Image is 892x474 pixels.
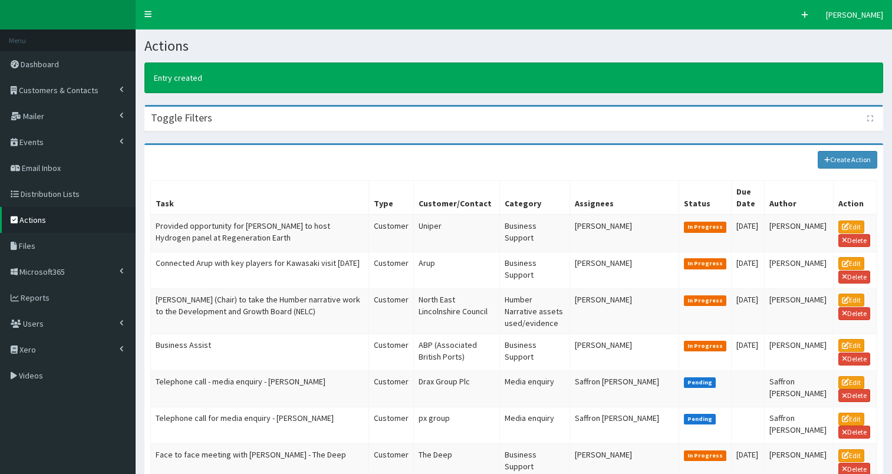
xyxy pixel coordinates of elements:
span: Distribution Lists [21,189,80,199]
span: Email Inbox [22,163,61,173]
span: Mailer [23,111,44,121]
td: [PERSON_NAME] [570,215,679,252]
span: In Progress [684,222,727,232]
td: Business Assist [151,334,369,370]
th: Assignees [570,181,679,215]
th: Due Date [732,181,765,215]
td: Humber Narrative assets used/evidence [500,288,570,334]
td: Saffron [PERSON_NAME] [570,370,679,407]
th: Status [679,181,732,215]
th: Author [764,181,833,215]
a: Edit [838,449,864,462]
span: Reports [21,292,50,303]
td: [DATE] [732,215,765,252]
a: Edit [838,294,864,307]
td: Customer [368,370,413,407]
th: Task [151,181,369,215]
span: Videos [19,370,43,381]
td: Business Support [500,215,570,252]
td: [PERSON_NAME] [570,288,679,334]
td: Customer [368,288,413,334]
td: Media enquiry [500,370,570,407]
span: Microsoft365 [19,266,65,277]
a: Edit [838,339,864,352]
td: Business Support [500,334,570,370]
span: [PERSON_NAME] [826,9,883,20]
td: Customer [368,215,413,252]
td: [PERSON_NAME] [764,334,833,370]
th: Type [368,181,413,215]
div: Entry created [144,62,883,93]
td: [DATE] [732,288,765,334]
span: In Progress [684,295,727,306]
span: Pending [684,377,716,388]
td: Telephone call for media enquiry - [PERSON_NAME] [151,407,369,444]
th: Customer/Contact [413,181,500,215]
span: Xero [19,344,36,355]
td: North East Lincolnshire Council [413,288,500,334]
td: [PERSON_NAME] [570,334,679,370]
td: Provided opportunity for [PERSON_NAME] to host Hydrogen panel at Regeneration Earth [151,215,369,252]
td: Customer [368,407,413,444]
a: Delete [838,234,870,247]
td: Media enquiry [500,407,570,444]
span: Customers & Contacts [19,85,98,96]
a: Delete [838,307,870,320]
span: Users [23,318,44,329]
a: Edit [838,413,864,426]
span: Dashboard [21,59,59,70]
td: Telephone call - media enquiry - [PERSON_NAME] [151,370,369,407]
td: Saffron [PERSON_NAME] [570,407,679,444]
td: [PERSON_NAME] [764,252,833,288]
td: Business Support [500,252,570,288]
td: Saffron [PERSON_NAME] [764,407,833,444]
span: Events [19,137,44,147]
th: Category [500,181,570,215]
a: Delete [838,271,870,284]
td: Drax Group Plc [413,370,500,407]
span: Pending [684,414,716,424]
a: Edit [838,376,864,389]
td: Customer [368,334,413,370]
td: [PERSON_NAME] [764,288,833,334]
span: In Progress [684,258,727,269]
th: Action [833,181,877,215]
td: px group [413,407,500,444]
a: Delete [838,426,870,439]
td: ABP (Associated British Ports) [413,334,500,370]
td: [PERSON_NAME] (Chair) to take the Humber narrative work to the Development and Growth Board (NELC) [151,288,369,334]
a: Delete [838,389,870,402]
a: Delete [838,353,870,366]
td: Connected Arup with key players for Kawasaki visit [DATE] [151,252,369,288]
td: [DATE] [732,334,765,370]
span: In Progress [684,450,727,461]
td: Arup [413,252,500,288]
td: [PERSON_NAME] [570,252,679,288]
a: Edit [838,220,864,233]
a: Edit [838,257,864,270]
td: Saffron [PERSON_NAME] [764,370,833,407]
td: [PERSON_NAME] [764,215,833,252]
td: [DATE] [732,252,765,288]
td: Customer [368,252,413,288]
a: Create Action [818,151,878,169]
h1: Actions [144,38,883,54]
h3: Toggle Filters [151,113,212,123]
td: Uniper [413,215,500,252]
span: In Progress [684,341,727,351]
span: Files [19,241,35,251]
span: Actions [19,215,46,225]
